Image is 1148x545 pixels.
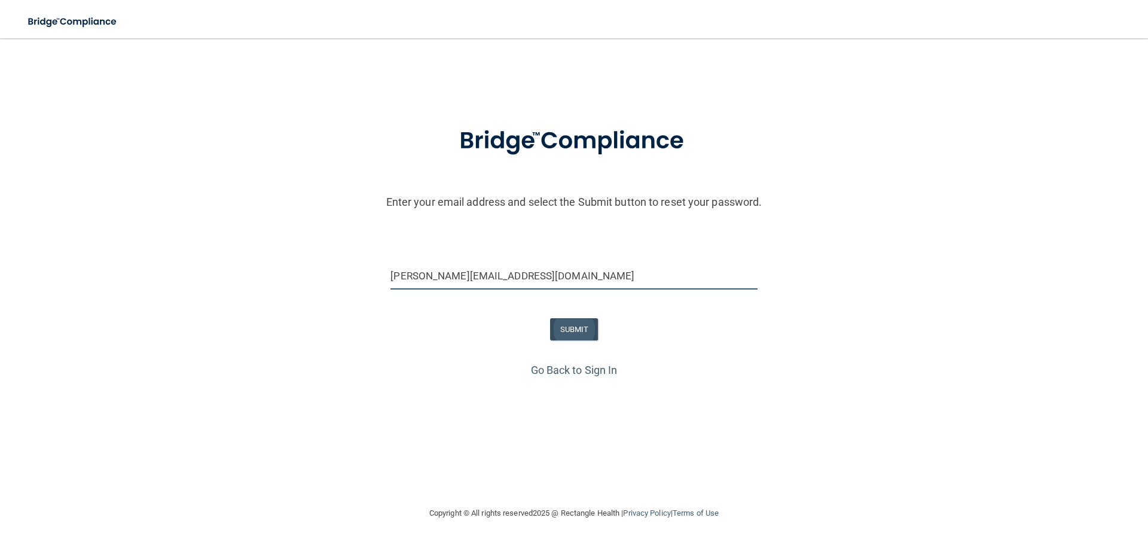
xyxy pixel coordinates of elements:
input: Email [390,263,757,290]
button: SUBMIT [550,318,599,340]
a: Go Back to Sign In [531,364,618,376]
img: bridge_compliance_login_screen.278c3ca4.svg [435,110,713,172]
a: Terms of Use [673,509,719,517]
img: bridge_compliance_login_screen.278c3ca4.svg [18,10,128,34]
div: Copyright © All rights reserved 2025 @ Rectangle Health | | [356,494,792,532]
a: Privacy Policy [623,509,670,517]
